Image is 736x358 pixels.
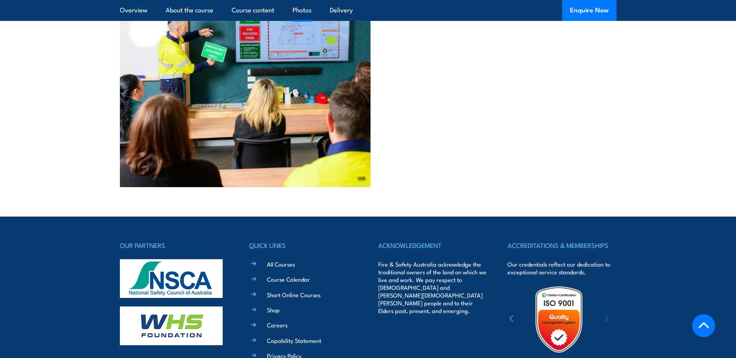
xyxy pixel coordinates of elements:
[525,286,593,353] img: Untitled design (19)
[593,306,661,333] img: ewpa-logo
[378,240,487,251] h4: ACKNOWLEDGEMENT
[120,259,223,298] img: nsca-logo-footer
[120,306,223,345] img: whs-logo-footer
[267,306,280,314] a: Shop
[267,275,310,283] a: Course Calendar
[378,260,487,315] p: Fire & Safety Australia acknowledge the traditional owners of the land on which we live and work....
[120,240,229,251] h4: OUR PARTNERS
[267,260,295,268] a: All Courses
[249,240,358,251] h4: QUICK LINKS
[507,260,616,276] p: Our credentials reflect our dedication to exceptional service standards.
[267,291,320,299] a: Short Online Courses
[507,240,616,251] h4: ACCREDITATIONS & MEMBERSHIPS
[267,321,287,329] a: Careers
[267,336,321,344] a: Capability Statement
